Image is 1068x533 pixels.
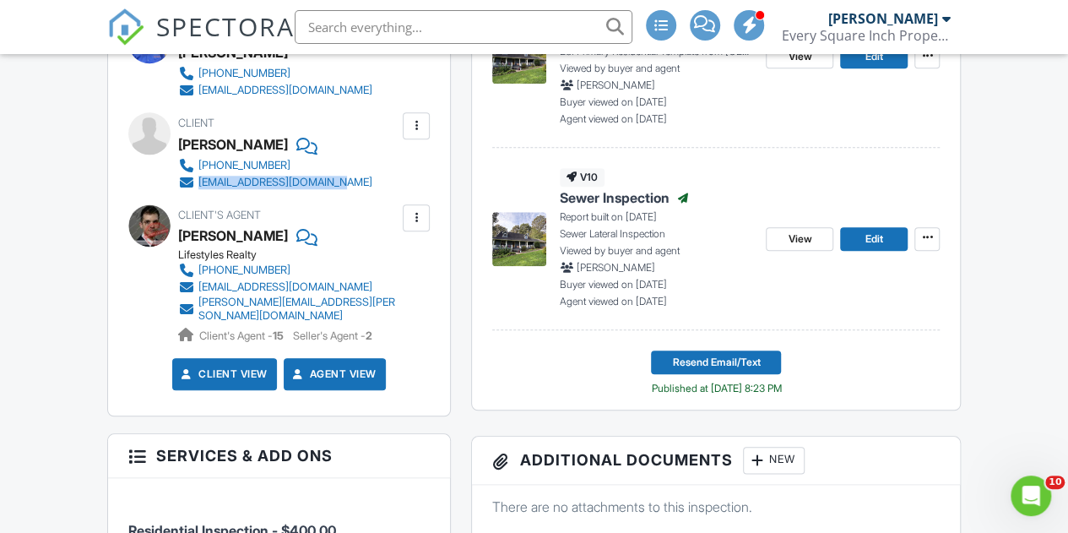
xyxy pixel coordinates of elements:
[178,117,214,129] span: Client
[743,447,805,474] div: New
[178,132,288,157] div: [PERSON_NAME]
[828,10,938,27] div: [PERSON_NAME]
[273,329,284,342] strong: 15
[108,434,451,478] h3: Services & Add ons
[178,248,413,262] div: Lifestyles Realty
[156,8,295,44] span: SPECTORA
[178,82,372,99] a: [EMAIL_ADDRESS][DOMAIN_NAME]
[107,23,295,58] a: SPECTORA
[178,279,399,296] a: [EMAIL_ADDRESS][DOMAIN_NAME]
[472,437,960,485] h3: Additional Documents
[1045,476,1065,489] span: 10
[366,329,372,342] strong: 2
[198,280,372,294] div: [EMAIL_ADDRESS][DOMAIN_NAME]
[198,84,372,97] div: [EMAIL_ADDRESS][DOMAIN_NAME]
[107,8,144,46] img: The Best Home Inspection Software - Spectora
[198,264,290,277] div: [PHONE_NUMBER]
[178,174,372,191] a: [EMAIL_ADDRESS][DOMAIN_NAME]
[178,157,372,174] a: [PHONE_NUMBER]
[178,209,261,221] span: Client's Agent
[198,159,290,172] div: [PHONE_NUMBER]
[199,329,286,342] span: Client's Agent -
[198,296,399,323] div: [PERSON_NAME][EMAIL_ADDRESS][PERSON_NAME][DOMAIN_NAME]
[492,498,940,516] p: There are no attachments to this inspection.
[1011,476,1051,516] iframe: Intercom live chat
[293,329,372,342] span: Seller's Agent -
[178,262,399,279] a: [PHONE_NUMBER]
[295,10,632,44] input: Search everything...
[782,27,951,44] div: Every Square Inch Property Inspection
[178,366,268,383] a: Client View
[290,366,377,383] a: Agent View
[198,176,372,189] div: [EMAIL_ADDRESS][DOMAIN_NAME]
[178,65,372,82] a: [PHONE_NUMBER]
[198,67,290,80] div: [PHONE_NUMBER]
[178,296,399,323] a: [PERSON_NAME][EMAIL_ADDRESS][PERSON_NAME][DOMAIN_NAME]
[178,223,288,248] a: [PERSON_NAME]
